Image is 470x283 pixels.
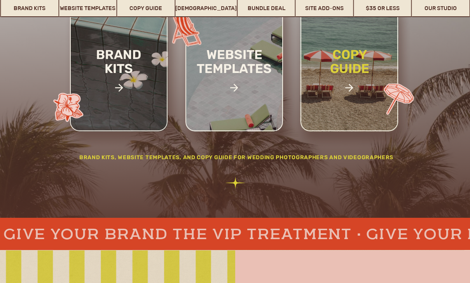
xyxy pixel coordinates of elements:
[86,48,152,102] a: brand kits
[314,48,386,102] a: copy guide
[183,48,285,92] a: website templates
[62,153,411,165] h2: Brand Kits, website templates, and Copy Guide for wedding photographers and videographers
